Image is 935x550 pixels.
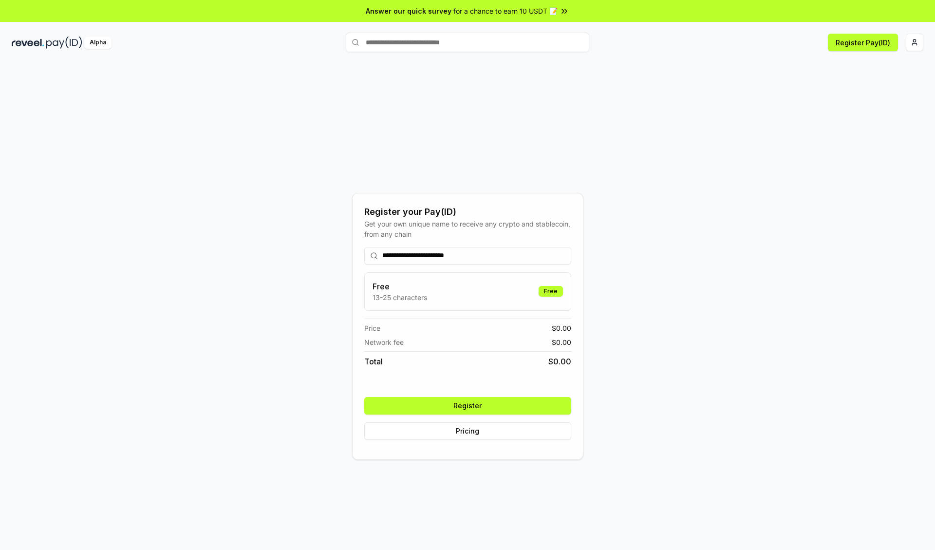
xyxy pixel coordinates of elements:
[12,37,44,49] img: reveel_dark
[548,356,571,367] span: $ 0.00
[453,6,558,16] span: for a chance to earn 10 USDT 📝
[828,34,898,51] button: Register Pay(ID)
[364,356,383,367] span: Total
[364,337,404,347] span: Network fee
[366,6,451,16] span: Answer our quick survey
[364,422,571,440] button: Pricing
[552,337,571,347] span: $ 0.00
[46,37,82,49] img: pay_id
[364,219,571,239] div: Get your own unique name to receive any crypto and stablecoin, from any chain
[364,397,571,415] button: Register
[364,323,380,333] span: Price
[373,281,427,292] h3: Free
[373,292,427,303] p: 13-25 characters
[84,37,112,49] div: Alpha
[539,286,563,297] div: Free
[364,205,571,219] div: Register your Pay(ID)
[552,323,571,333] span: $ 0.00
